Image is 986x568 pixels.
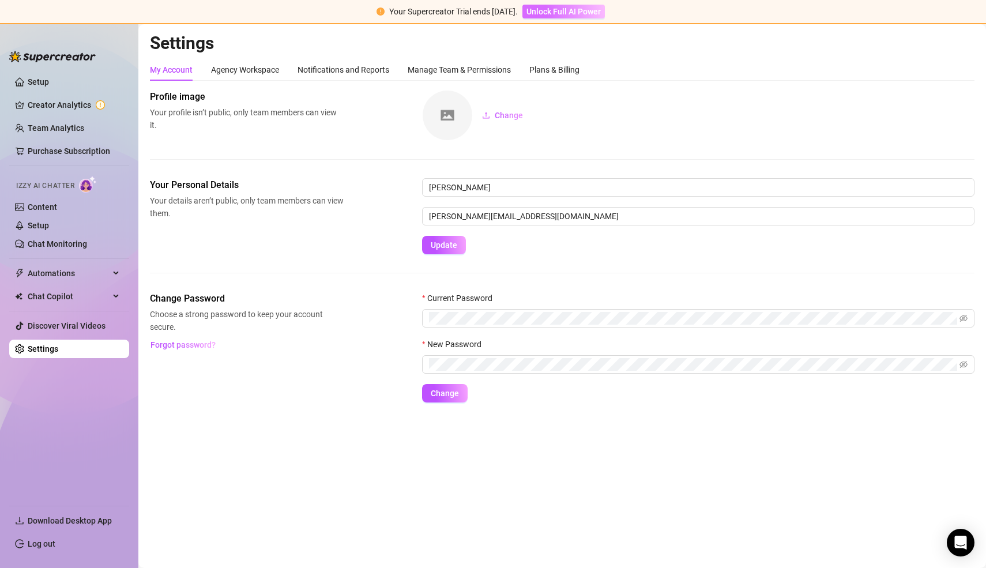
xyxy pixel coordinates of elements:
[959,360,968,368] span: eye-invisible
[495,111,523,120] span: Change
[28,221,49,230] a: Setup
[28,239,87,249] a: Chat Monitoring
[377,7,385,16] span: exclamation-circle
[150,90,344,104] span: Profile image
[79,176,97,193] img: AI Chatter
[28,539,55,548] a: Log out
[28,264,110,283] span: Automations
[150,292,344,306] span: Change Password
[522,5,605,18] button: Unlock Full AI Power
[150,308,344,333] span: Choose a strong password to keep your account secure.
[389,7,518,16] span: Your Supercreator Trial ends [DATE].
[150,63,193,76] div: My Account
[431,240,457,250] span: Update
[211,63,279,76] div: Agency Workspace
[28,287,110,306] span: Chat Copilot
[408,63,511,76] div: Manage Team & Permissions
[150,32,974,54] h2: Settings
[431,389,459,398] span: Change
[28,123,84,133] a: Team Analytics
[28,96,120,114] a: Creator Analytics exclamation-circle
[422,178,974,197] input: Enter name
[28,142,120,160] a: Purchase Subscription
[422,384,468,403] button: Change
[28,202,57,212] a: Content
[9,51,96,62] img: logo-BBDzfeDw.svg
[28,344,58,353] a: Settings
[422,236,466,254] button: Update
[15,292,22,300] img: Chat Copilot
[959,314,968,322] span: eye-invisible
[947,529,974,556] div: Open Intercom Messenger
[150,106,344,131] span: Your profile isn’t public, only team members can view it.
[28,516,112,525] span: Download Desktop App
[15,269,24,278] span: thunderbolt
[526,7,601,16] span: Unlock Full AI Power
[422,338,489,351] label: New Password
[482,111,490,119] span: upload
[28,321,106,330] a: Discover Viral Videos
[150,194,344,220] span: Your details aren’t public, only team members can view them.
[522,7,605,16] a: Unlock Full AI Power
[422,207,974,225] input: Enter new email
[429,358,957,371] input: New Password
[422,292,500,304] label: Current Password
[150,340,216,349] span: Forgot password?
[15,516,24,525] span: download
[28,77,49,86] a: Setup
[150,178,344,192] span: Your Personal Details
[429,312,957,325] input: Current Password
[150,336,216,354] button: Forgot password?
[298,63,389,76] div: Notifications and Reports
[473,106,532,125] button: Change
[423,91,472,140] img: square-placeholder.png
[16,180,74,191] span: Izzy AI Chatter
[529,63,579,76] div: Plans & Billing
